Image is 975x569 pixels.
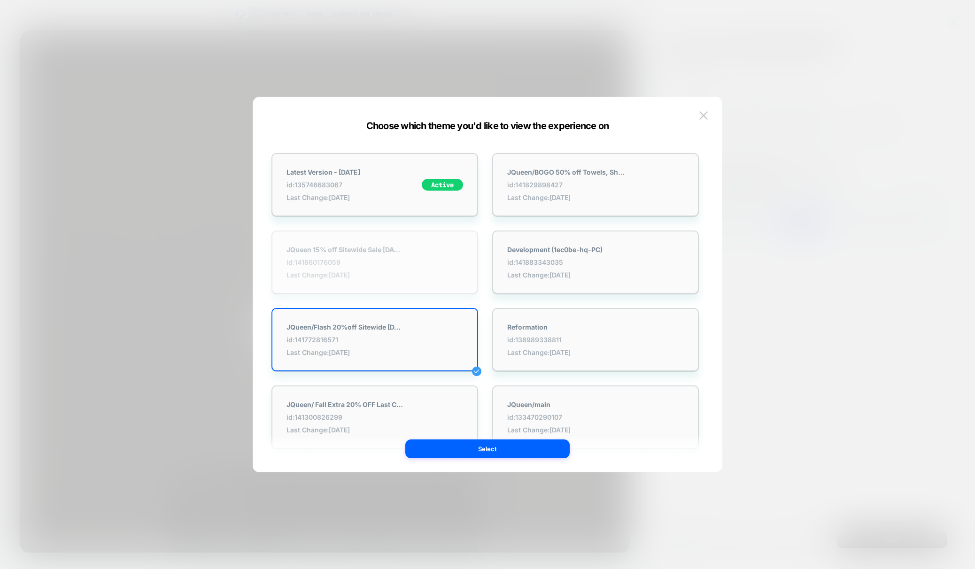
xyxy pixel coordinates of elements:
[350,334,464,342] span: Single use for your first order only.
[286,413,404,421] span: id: 141300826299
[325,365,489,377] label: Email
[472,367,481,376] img: minus
[507,246,603,254] strong: Development (1ec0be-hq-PC)
[507,323,571,331] strong: Reformation
[507,193,625,201] span: Last Change: [DATE]
[286,271,404,279] span: Last Change: [DATE]
[507,181,625,189] span: id: 141829898427
[507,271,603,279] span: Last Change: [DATE]
[405,439,570,458] button: Select
[286,168,360,176] strong: Latest Version - [DATE]
[253,120,722,131] div: Choose which theme you'd like to view the experience on
[351,446,463,451] span: *This offer cannot be combined with other promotions.
[286,193,360,201] span: Last Change: [DATE]
[286,258,404,266] span: id: 141860176059
[422,179,463,191] div: Active
[328,343,486,351] span: Excludes sale, last chance items and gift cards.
[507,400,571,408] strong: JQueen/main
[507,348,571,356] span: Last Change: [DATE]
[286,246,404,254] strong: JQueen 15% off Sitewide Sale [DATE]
[286,426,404,434] span: Last Change: [DATE]
[365,245,449,266] img: Shopping cart
[507,168,625,176] strong: JQueen/BOGO 50% off Towels, Sheets, etc. [DATE]
[286,323,404,331] strong: JQueen/Flash 20%off Sitewide [DATE]
[507,426,571,434] span: Last Change: [DATE]
[507,258,603,266] span: id: 141883343035
[286,336,404,344] span: id: 141772816571
[791,9,805,23] button: Close dialog
[325,409,489,438] button: CONTINUE
[507,413,571,421] span: id: 133470290107
[507,336,571,344] span: id: 138989338811
[286,400,404,408] strong: JQueen/ Fall Extra 20% OFF Last Chance [DATE]
[286,181,360,189] span: id: 135746683067
[286,348,404,356] span: Last Change: [DATE]
[338,293,477,317] span: Unlock 15% Off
